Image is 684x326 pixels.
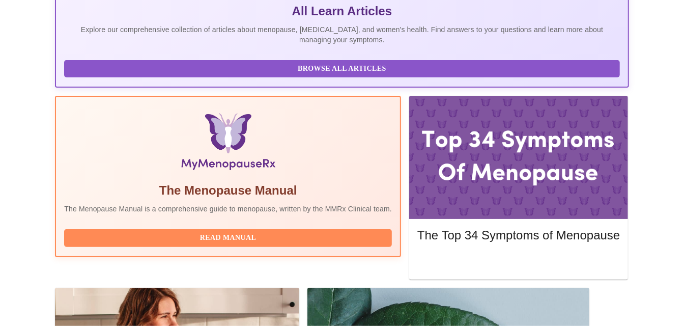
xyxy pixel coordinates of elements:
[427,256,610,268] span: Read More
[64,233,394,241] a: Read Manual
[417,253,620,271] button: Read More
[64,3,619,19] h5: All Learn Articles
[64,182,392,199] h5: The Menopause Manual
[417,227,620,243] h5: The Top 34 Symptoms of Menopause
[74,63,609,75] span: Browse All Articles
[74,232,382,244] span: Read Manual
[64,64,622,72] a: Browse All Articles
[64,229,392,247] button: Read Manual
[64,204,392,214] p: The Menopause Manual is a comprehensive guide to menopause, written by the MMRx Clinical team.
[64,60,619,78] button: Browse All Articles
[117,113,340,174] img: Menopause Manual
[64,24,619,45] p: Explore our comprehensive collection of articles about menopause, [MEDICAL_DATA], and women's hea...
[417,257,622,265] a: Read More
